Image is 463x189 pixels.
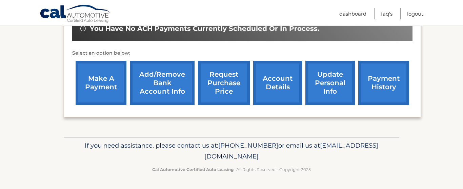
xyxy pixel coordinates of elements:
a: Logout [407,8,423,19]
a: request purchase price [198,61,250,105]
a: FAQ's [381,8,392,19]
a: update personal info [305,61,355,105]
a: Dashboard [339,8,366,19]
p: Select an option below: [72,49,412,57]
strong: Cal Automotive Certified Auto Leasing [152,167,234,172]
span: You have no ACH payments currently scheduled or in process. [90,24,319,33]
p: - All Rights Reserved - Copyright 2025 [68,166,395,173]
p: If you need assistance, please contact us at: or email us at [68,140,395,162]
img: alert-white.svg [80,26,86,31]
a: Add/Remove bank account info [130,61,195,105]
a: account details [253,61,302,105]
span: [PHONE_NUMBER] [218,141,278,149]
a: make a payment [76,61,126,105]
a: Cal Automotive [40,4,111,24]
a: payment history [358,61,409,105]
